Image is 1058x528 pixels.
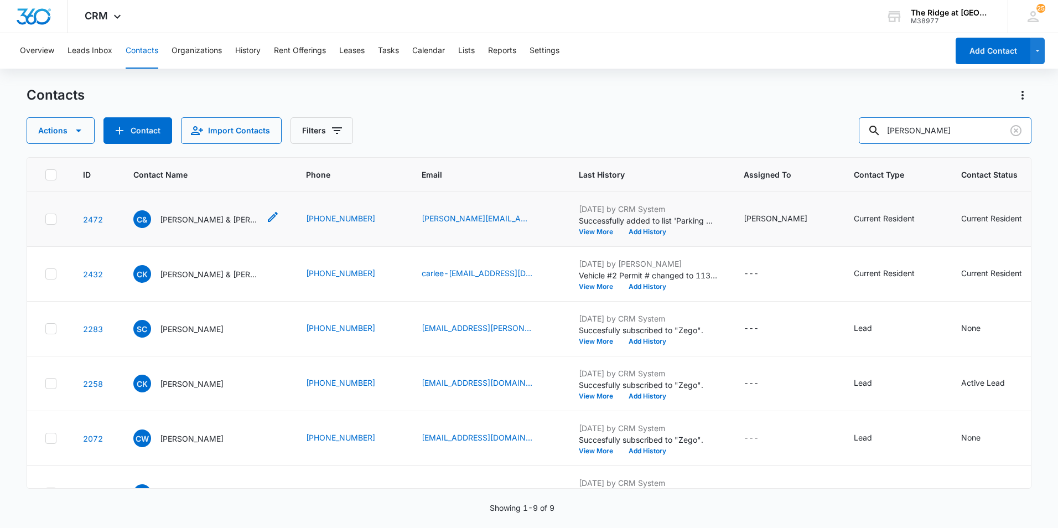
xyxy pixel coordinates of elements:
[956,38,1030,64] button: Add Contact
[133,484,243,502] div: Contact Name - Carlos Anguiano - Select to Edit Field
[235,33,261,69] button: History
[579,422,717,434] p: [DATE] by CRM System
[68,33,112,69] button: Leads Inbox
[744,322,779,335] div: Assigned To - - Select to Edit Field
[133,484,151,502] span: CA
[306,267,375,279] a: [PHONE_NUMBER]
[160,378,224,390] p: [PERSON_NAME]
[961,267,1042,281] div: Contact Status - Current Resident - Select to Edit Field
[133,375,151,392] span: CK
[133,265,279,283] div: Contact Name - Carlee Kennedy & Ehret Nottingham - Select to Edit Field
[854,213,915,224] div: Current Resident
[961,213,1042,226] div: Contact Status - Current Resident - Select to Edit Field
[744,213,827,226] div: Assigned To - Ernie Martinez - Select to Edit Field
[579,434,717,446] p: Succesfully subscribed to "Zego".
[422,377,532,389] a: [EMAIL_ADDRESS][DOMAIN_NAME]
[133,375,243,392] div: Contact Name - Carlee Kennedy - Select to Edit Field
[621,283,674,290] button: Add History
[306,322,395,335] div: Phone - (719) 640-0992 - Select to Edit Field
[422,322,532,334] a: [EMAIL_ADDRESS][PERSON_NAME][DOMAIN_NAME]
[274,33,326,69] button: Rent Offerings
[1007,122,1025,139] button: Clear
[744,213,807,224] div: [PERSON_NAME]
[133,320,151,338] span: SC
[854,213,935,226] div: Contact Type - Current Resident - Select to Edit Field
[911,8,992,17] div: account name
[306,377,395,390] div: Phone - (970) 567-0306 - Select to Edit Field
[160,214,260,225] p: [PERSON_NAME] & [PERSON_NAME]
[621,229,674,235] button: Add History
[621,448,674,454] button: Add History
[1036,4,1045,13] div: notifications count
[961,267,1022,279] div: Current Resident
[854,322,872,334] div: Lead
[744,267,759,281] div: ---
[422,213,552,226] div: Email - carl.cavallo@yahoo.com - Select to Edit Field
[854,486,892,500] div: Contact Type - Lead - Select to Edit Field
[961,322,981,334] div: None
[306,432,395,445] div: Phone - (303) 818-1897 - Select to Edit Field
[961,322,1000,335] div: Contact Status - None - Select to Edit Field
[83,379,103,389] a: Navigate to contact details page for Carlee Kennedy
[961,169,1026,180] span: Contact Status
[339,33,365,69] button: Leases
[133,429,243,447] div: Contact Name - Carla Weinheimer - Select to Edit Field
[744,377,779,390] div: Assigned To - - Select to Edit Field
[579,313,717,324] p: [DATE] by CRM System
[133,210,151,228] span: C&
[579,393,621,400] button: View More
[160,488,224,499] p: [PERSON_NAME]
[579,258,717,270] p: [DATE] by [PERSON_NAME]
[744,377,759,390] div: ---
[422,486,552,500] div: Email - cajrang81@gmail.com - Select to Edit Field
[83,324,103,334] a: Navigate to contact details page for Sergio Carlisle
[579,270,717,281] p: Vehicle #2 Permit # changed to 1130.
[1014,86,1031,104] button: Actions
[422,169,536,180] span: Email
[422,432,552,445] div: Email - cweinheimer@bouldercounty.gov - Select to Edit Field
[291,117,353,144] button: Filters
[126,33,158,69] button: Contacts
[961,213,1022,224] div: Current Resident
[27,87,85,103] h1: Contacts
[744,432,779,445] div: Assigned To - - Select to Edit Field
[854,267,915,279] div: Current Resident
[1036,4,1045,13] span: 25
[961,432,1000,445] div: Contact Status - None - Select to Edit Field
[579,448,621,454] button: View More
[133,429,151,447] span: CW
[458,33,475,69] button: Lists
[961,486,981,498] div: None
[744,322,759,335] div: ---
[744,486,779,500] div: Assigned To - - Select to Edit Field
[961,377,1025,390] div: Contact Status - Active Lead - Select to Edit Field
[854,432,892,445] div: Contact Type - Lead - Select to Edit Field
[961,377,1005,389] div: Active Lead
[83,434,103,443] a: Navigate to contact details page for Carla Weinheimer
[306,322,375,334] a: [PHONE_NUMBER]
[579,203,717,215] p: [DATE] by CRM System
[306,377,375,389] a: [PHONE_NUMBER]
[579,215,717,226] p: Successfully added to list 'Parking Permits'.
[378,33,399,69] button: Tasks
[854,169,919,180] span: Contact Type
[422,322,552,335] div: Email - Carlisle.Sergio@gmail.com - Select to Edit Field
[306,213,375,224] a: [PHONE_NUMBER]
[306,432,375,443] a: [PHONE_NUMBER]
[306,486,375,498] a: [PHONE_NUMBER]
[103,117,172,144] button: Add Contact
[422,432,532,443] a: [EMAIL_ADDRESS][DOMAIN_NAME]
[160,433,224,444] p: [PERSON_NAME]
[306,267,395,281] div: Phone - (970) 567-0306 - Select to Edit Field
[854,377,892,390] div: Contact Type - Lead - Select to Edit Field
[83,169,91,180] span: ID
[412,33,445,69] button: Calendar
[160,323,224,335] p: [PERSON_NAME]
[160,268,260,280] p: [PERSON_NAME] & [PERSON_NAME] Nottingham
[83,215,103,224] a: Navigate to contact details page for Carl & Isabella Cavallo
[83,270,103,279] a: Navigate to contact details page for Carlee Kennedy & Ehret Nottingham
[579,367,717,379] p: [DATE] by CRM System
[621,393,674,400] button: Add History
[306,169,379,180] span: Phone
[744,432,759,445] div: ---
